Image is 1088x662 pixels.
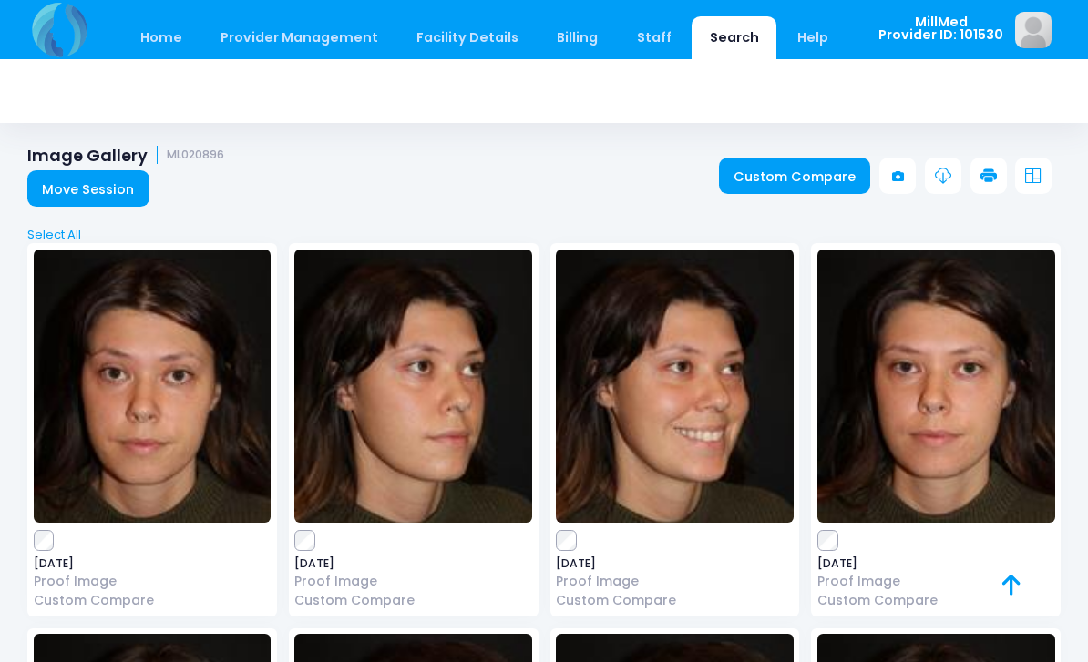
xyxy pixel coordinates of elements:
[692,16,776,59] a: Search
[539,16,616,59] a: Billing
[399,16,537,59] a: Facility Details
[294,250,532,523] img: image
[294,591,532,610] a: Custom Compare
[817,572,1055,591] a: Proof Image
[294,572,532,591] a: Proof Image
[556,558,794,569] span: [DATE]
[34,591,272,610] a: Custom Compare
[34,572,272,591] a: Proof Image
[719,158,871,194] a: Custom Compare
[817,591,1055,610] a: Custom Compare
[27,146,224,165] h1: Image Gallery
[34,558,272,569] span: [DATE]
[22,226,1067,244] a: Select All
[817,250,1055,523] img: image
[878,15,1003,42] span: MillMed Provider ID: 101530
[556,572,794,591] a: Proof Image
[294,558,532,569] span: [DATE]
[817,558,1055,569] span: [DATE]
[122,16,200,59] a: Home
[202,16,395,59] a: Provider Management
[34,250,272,523] img: image
[556,250,794,523] img: image
[619,16,689,59] a: Staff
[167,148,224,162] small: ML020896
[780,16,847,59] a: Help
[1015,12,1052,48] img: image
[556,591,794,610] a: Custom Compare
[27,170,149,207] a: Move Session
